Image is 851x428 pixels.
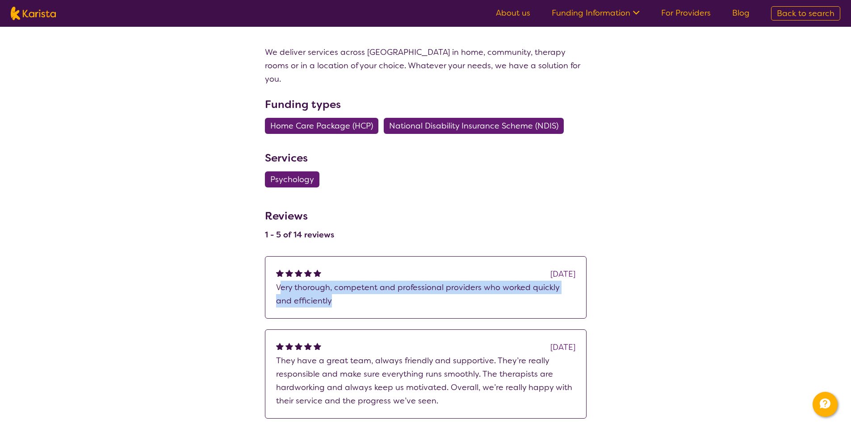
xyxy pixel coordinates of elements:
img: fullstar [304,269,312,277]
p: They have a great team, always friendly and supportive. They’re really responsible and make sure ... [276,354,575,407]
a: National Disability Insurance Scheme (NDIS) [384,121,569,131]
img: fullstar [285,342,293,350]
span: National Disability Insurance Scheme (NDIS) [389,118,558,134]
h3: Funding types [265,96,587,112]
img: fullstar [285,269,293,277]
h3: Reviews [265,204,334,224]
div: [DATE] [550,341,575,354]
a: Home Care Package (HCP) [265,121,384,131]
a: Funding Information [552,8,640,18]
img: fullstar [276,342,284,350]
a: About us [496,8,530,18]
span: Back to search [777,8,834,19]
h3: Services [265,150,587,166]
span: Home Care Package (HCP) [270,118,373,134]
a: Back to search [771,6,840,21]
img: fullstar [314,342,321,350]
p: We deliver services across [GEOGRAPHIC_DATA] in home, community, therapy rooms or in a location o... [265,46,587,86]
img: fullstar [304,342,312,350]
img: fullstar [295,269,302,277]
img: Karista logo [11,7,56,20]
img: fullstar [314,269,321,277]
p: Very thorough, competent and professional providers who worked quickly and efficiently [276,281,575,307]
span: Psychology [270,171,314,187]
a: Psychology [265,174,325,185]
button: Channel Menu [813,392,838,417]
div: [DATE] [550,267,575,281]
img: fullstar [276,269,284,277]
a: For Providers [661,8,711,18]
h4: 1 - 5 of 14 reviews [265,229,334,240]
img: fullstar [295,342,302,350]
a: Blog [732,8,750,18]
